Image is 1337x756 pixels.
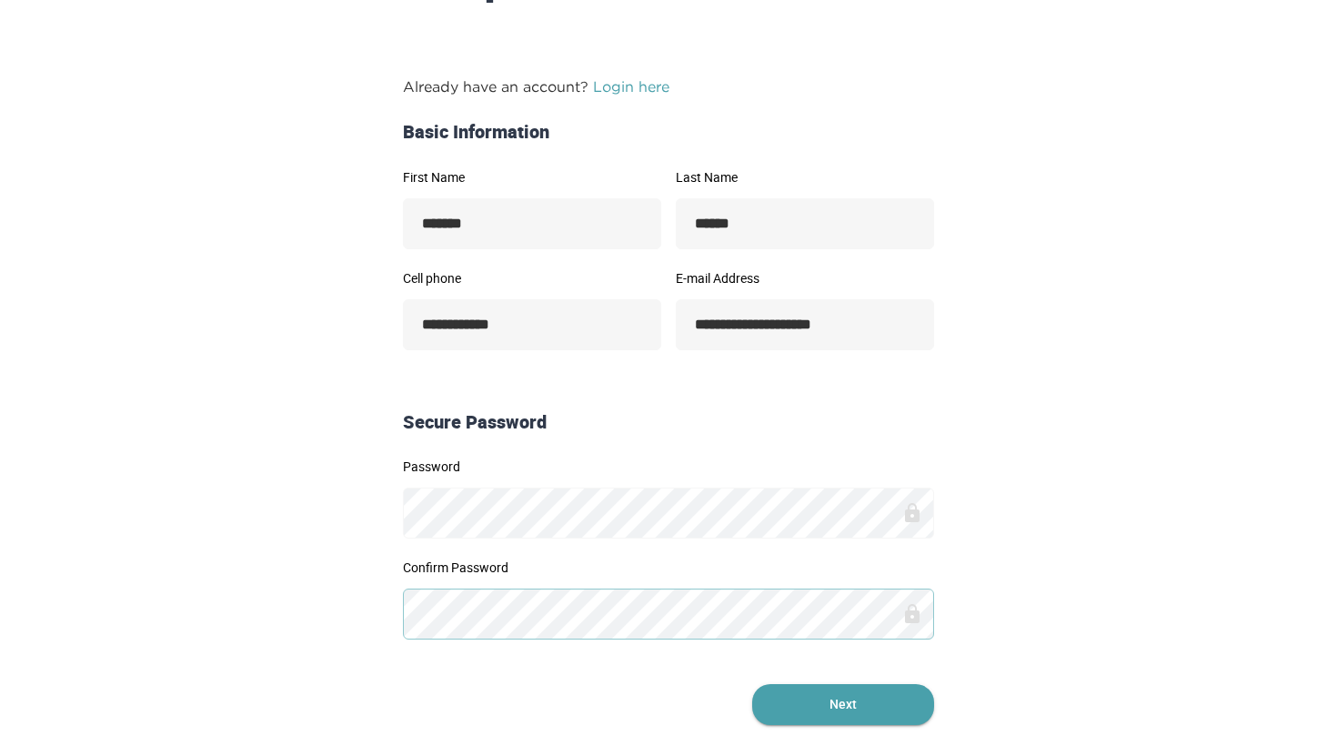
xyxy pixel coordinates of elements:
[403,272,661,285] label: Cell phone
[396,119,941,146] div: Basic Information
[403,460,934,473] label: Password
[396,409,941,436] div: Secure Password
[752,684,934,725] button: Next
[403,76,934,97] p: Already have an account?
[403,561,934,574] label: Confirm Password
[676,272,934,285] label: E-mail Address
[403,171,661,184] label: First Name
[593,78,669,95] a: Login here
[676,171,934,184] label: Last Name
